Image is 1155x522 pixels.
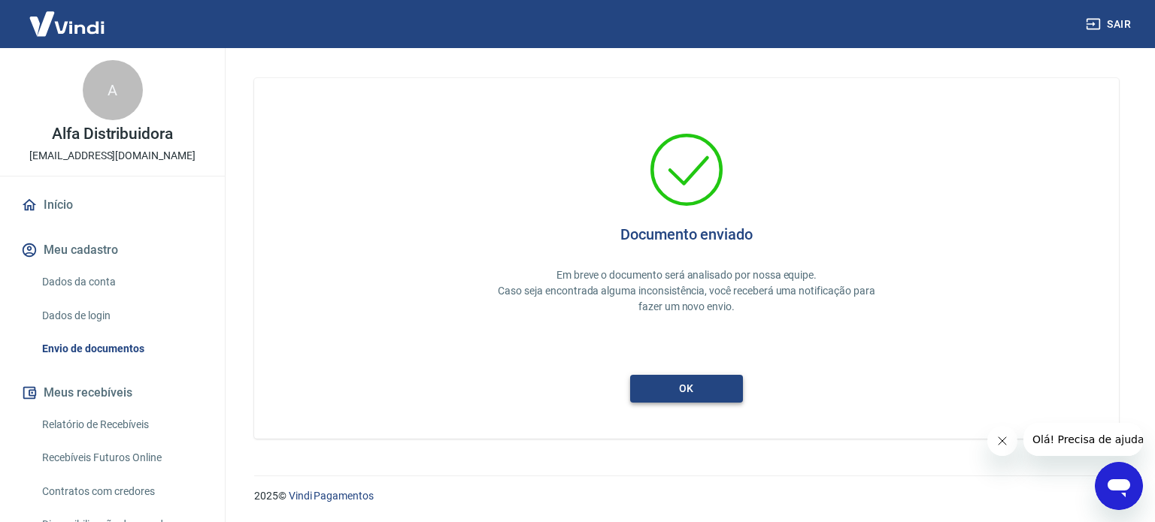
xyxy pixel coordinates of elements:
[36,476,207,507] a: Contratos com credores
[18,376,207,409] button: Meus recebíveis
[36,267,207,297] a: Dados da conta
[1095,462,1143,510] iframe: Botão para abrir a janela de mensagens
[9,11,126,23] span: Olá! Precisa de ajuda?
[490,283,884,315] p: Caso seja encontrada alguma inconsistência, você receberá uma notificação para fazer um novo envio.
[18,1,116,47] img: Vindi
[36,409,207,440] a: Relatório de Recebíveis
[1083,11,1137,38] button: Sair
[630,375,743,403] button: ok
[289,490,374,502] a: Vindi Pagamentos
[490,267,884,283] p: Em breve o documento será analisado por nossa equipe.
[18,234,207,267] button: Meu cadastro
[52,126,173,142] p: Alfa Distribuidora
[254,488,1119,504] p: 2025 ©
[1023,423,1143,456] iframe: Mensagem da empresa
[18,189,207,222] a: Início
[36,300,207,331] a: Dados de login
[36,442,207,473] a: Recebíveis Futuros Online
[83,60,143,120] div: A
[36,333,207,364] a: Envio de documentos
[987,426,1017,456] iframe: Fechar mensagem
[29,148,196,164] p: [EMAIL_ADDRESS][DOMAIN_NAME]
[620,225,753,243] h4: Documento enviado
